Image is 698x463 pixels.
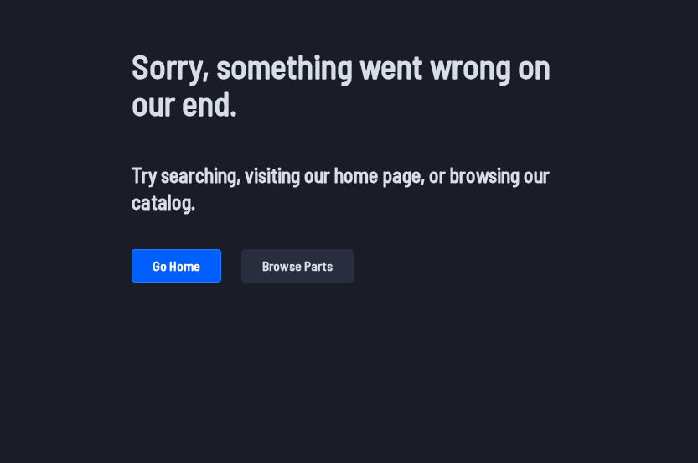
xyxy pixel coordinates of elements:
button: Go home [132,249,221,283]
h1: Sorry, something went wrong on our end. [132,47,567,122]
button: Browse parts [241,249,354,283]
h2: Try searching, visiting our home page, or browsing our catalog. [132,162,567,216]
